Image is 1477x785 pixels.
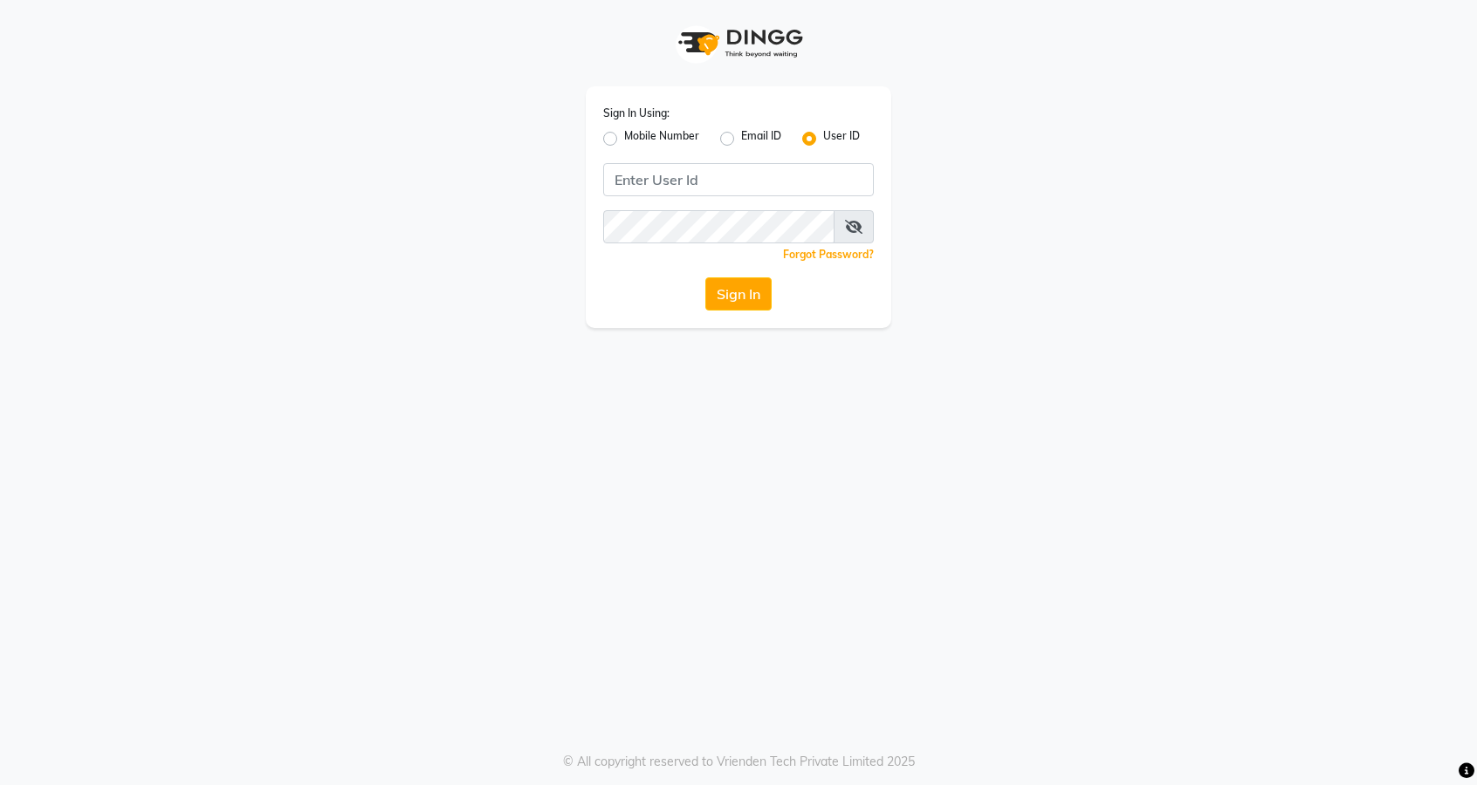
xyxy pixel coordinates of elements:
[624,128,699,149] label: Mobile Number
[669,17,808,69] img: logo1.svg
[603,106,670,121] label: Sign In Using:
[783,248,874,261] a: Forgot Password?
[603,210,835,243] input: Username
[603,163,874,196] input: Username
[741,128,781,149] label: Email ID
[705,277,772,311] button: Sign In
[823,128,860,149] label: User ID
